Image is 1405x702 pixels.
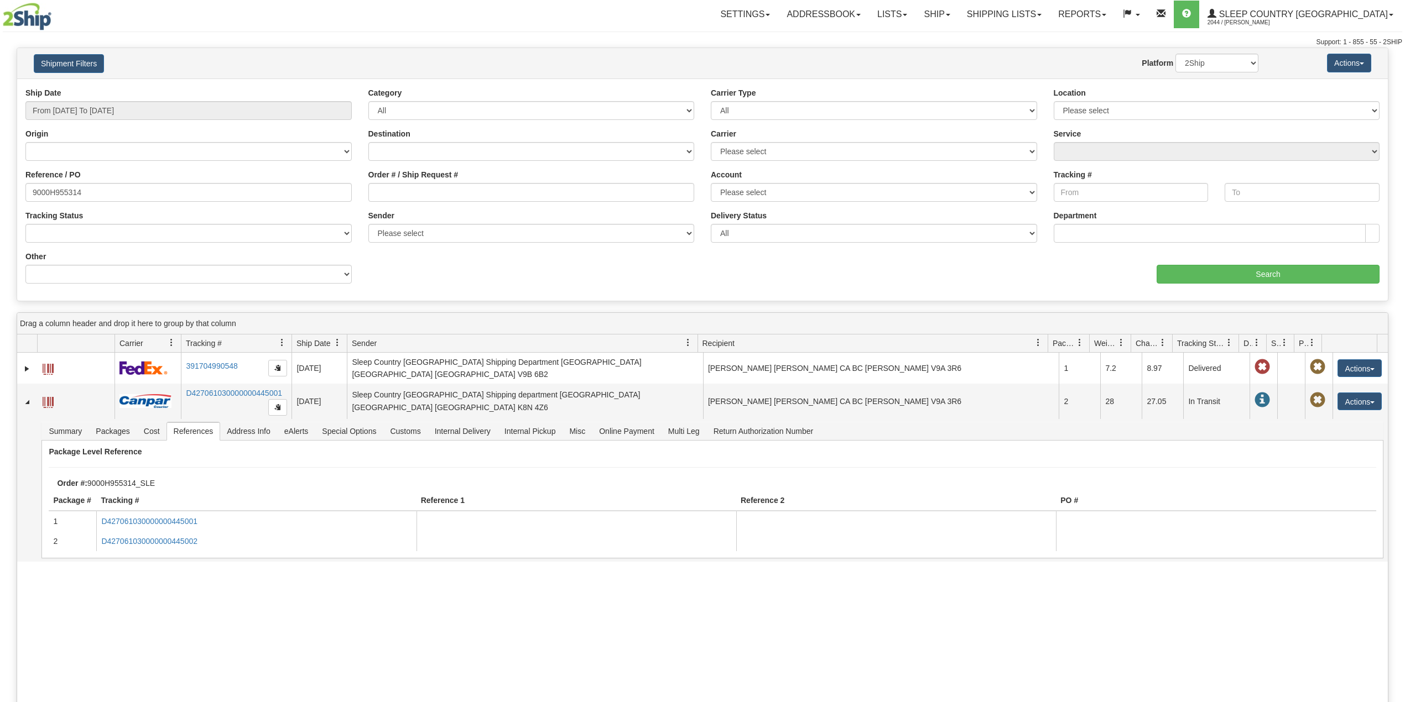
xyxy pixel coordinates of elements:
[368,210,394,221] label: Sender
[1327,54,1371,72] button: Actions
[1059,353,1100,384] td: 1
[1100,353,1142,384] td: 7.2
[22,396,33,407] a: Collapse
[273,333,292,352] a: Tracking # filter column settings
[268,399,287,416] button: Copy to clipboard
[778,1,869,28] a: Addressbook
[347,384,703,419] td: Sleep Country [GEOGRAPHIC_DATA] Shipping department [GEOGRAPHIC_DATA] [GEOGRAPHIC_DATA] [GEOGRAPH...
[1338,392,1382,410] button: Actions
[368,87,402,98] label: Category
[268,360,287,376] button: Copy to clipboard
[712,1,778,28] a: Settings
[1056,490,1376,511] th: PO #
[186,362,237,370] a: 391704990548
[1310,359,1325,375] span: Pickup Not Assigned
[662,422,706,440] span: Multi Leg
[292,353,347,384] td: [DATE]
[915,1,958,28] a: Ship
[703,384,1059,419] td: [PERSON_NAME] [PERSON_NAME] CA BC [PERSON_NAME] V9A 3R6
[1220,333,1239,352] a: Tracking Status filter column settings
[1243,338,1253,349] span: Delivery Status
[49,479,1392,488] div: 9000H955314_SLE
[1255,359,1270,375] span: Late
[1053,338,1076,349] span: Packages
[89,422,136,440] span: Packages
[43,359,54,376] a: Label
[1177,338,1225,349] span: Tracking Status
[1157,265,1380,284] input: Search
[711,210,767,221] label: Delivery Status
[711,128,736,139] label: Carrier
[25,169,81,180] label: Reference / PO
[278,422,315,440] span: eAlerts
[703,353,1059,384] td: [PERSON_NAME] [PERSON_NAME] CA BC [PERSON_NAME] V9A 3R6
[1070,333,1089,352] a: Packages filter column settings
[1153,333,1172,352] a: Charge filter column settings
[315,422,383,440] span: Special Options
[17,313,1388,334] div: grid grouping header
[679,333,698,352] a: Sender filter column settings
[119,361,168,375] img: 2 - FedEx Express®
[707,422,820,440] span: Return Authorization Number
[119,394,171,408] img: 14 - Canpar
[711,169,742,180] label: Account
[3,38,1402,47] div: Support: 1 - 855 - 55 - 2SHIP
[1054,169,1092,180] label: Tracking #
[25,87,61,98] label: Ship Date
[1183,384,1250,419] td: In Transit
[57,479,87,488] strong: Order #:
[711,87,756,98] label: Carrier Type
[162,333,181,352] a: Carrier filter column settings
[1142,57,1173,69] label: Platform
[736,490,1056,511] th: Reference 2
[1054,210,1097,221] label: Department
[869,1,915,28] a: Lists
[563,422,592,440] span: Misc
[1094,338,1117,349] span: Weight
[1183,353,1250,384] td: Delivered
[352,338,377,349] span: Sender
[49,490,96,511] th: Package #
[137,422,166,440] span: Cost
[959,1,1050,28] a: Shipping lists
[328,333,347,352] a: Ship Date filter column settings
[25,128,48,139] label: Origin
[702,338,735,349] span: Recipient
[119,338,143,349] span: Carrier
[25,210,83,221] label: Tracking Status
[1255,392,1270,408] span: In Transit
[101,517,197,526] a: D427061030000000445001
[49,531,96,551] td: 2
[25,251,46,262] label: Other
[1112,333,1131,352] a: Weight filter column settings
[1275,333,1294,352] a: Shipment Issues filter column settings
[1142,353,1183,384] td: 8.97
[49,447,142,456] strong: Package Level Reference
[428,422,497,440] span: Internal Delivery
[1029,333,1048,352] a: Recipient filter column settings
[1050,1,1115,28] a: Reports
[1199,1,1402,28] a: Sleep Country [GEOGRAPHIC_DATA] 2044 / [PERSON_NAME]
[1054,183,1209,202] input: From
[498,422,563,440] span: Internal Pickup
[43,392,54,410] a: Label
[1380,295,1404,407] iframe: chat widget
[186,338,222,349] span: Tracking #
[1247,333,1266,352] a: Delivery Status filter column settings
[383,422,427,440] span: Customs
[1310,392,1325,408] span: Pickup Not Assigned
[292,384,347,419] td: [DATE]
[22,363,33,374] a: Expand
[417,490,736,511] th: Reference 1
[34,54,104,73] button: Shipment Filters
[1208,17,1290,28] span: 2044 / [PERSON_NAME]
[96,490,416,511] th: Tracking #
[1100,384,1142,419] td: 28
[1059,384,1100,419] td: 2
[101,537,197,546] a: D427061030000000445002
[1054,128,1081,139] label: Service
[1054,87,1086,98] label: Location
[42,422,89,440] span: Summary
[3,3,51,30] img: logo2044.jpg
[49,511,96,531] td: 1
